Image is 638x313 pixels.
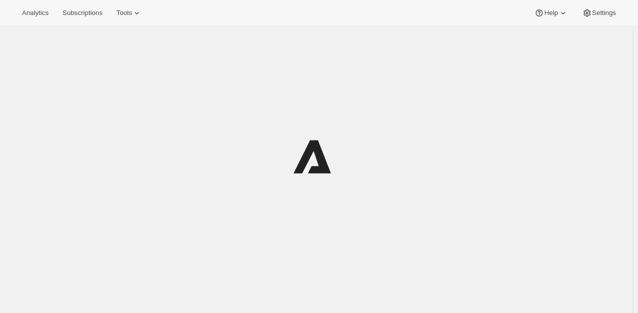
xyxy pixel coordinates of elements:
span: Analytics [22,9,48,17]
span: Settings [592,9,616,17]
button: Subscriptions [56,6,108,20]
button: Analytics [16,6,54,20]
button: Help [528,6,574,20]
span: Subscriptions [62,9,102,17]
span: Help [544,9,558,17]
button: Settings [576,6,622,20]
button: Tools [110,6,148,20]
span: Tools [116,9,132,17]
